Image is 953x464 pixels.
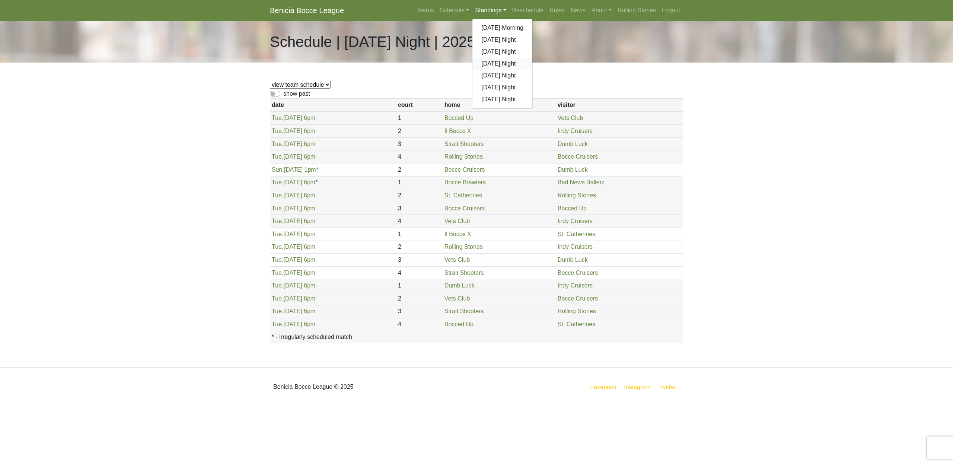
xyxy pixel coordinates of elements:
td: 4 [396,215,443,228]
a: Standings [472,3,509,18]
a: Indy Cruisers [558,128,593,134]
th: date [270,99,396,112]
a: Bocced Up [558,205,587,212]
div: Standings [472,19,533,109]
td: 2 [396,125,443,138]
a: [DATE] Night [472,46,532,58]
span: Tue. [272,153,283,160]
a: [DATE] Night [472,82,532,93]
a: Tue.[DATE] 6pm [272,153,315,160]
a: Bocced Up [444,321,474,327]
a: Rolling Stones [558,192,596,198]
a: Tue.[DATE] 6pm [272,128,315,134]
span: Tue. [272,128,283,134]
a: Facebook [589,382,618,392]
span: Tue. [272,218,283,224]
span: Tue. [272,205,283,212]
a: [DATE] Night [472,70,532,82]
a: Indy Cruisers [558,282,593,289]
td: 1 [396,176,443,189]
a: St. Catherines [444,192,482,198]
a: Dumb Luck [444,282,475,289]
a: Schedule [437,3,472,18]
a: Bocce Cruisers [558,270,598,276]
a: News [568,3,589,18]
span: Tue. [272,321,283,327]
a: Teams [413,3,437,18]
td: 1 [396,228,443,241]
th: home [443,99,556,112]
span: Tue. [272,115,283,121]
a: Bocce Cruisers [558,153,598,160]
a: Rolling Stones [444,244,483,250]
td: 1 [396,112,443,125]
a: Bocced Up [444,115,474,121]
a: Vets Club [444,218,470,224]
td: 4 [396,150,443,163]
th: * - irregularly scheduled match [270,331,683,343]
span: Tue. [272,295,283,302]
a: Rules [546,3,568,18]
a: Tue.[DATE] 6pm [272,257,315,263]
a: Tue.[DATE] 6pm [272,321,315,327]
a: Dumb Luck [558,257,588,263]
a: Vets Club [444,257,470,263]
a: Strait Shooters [444,308,484,314]
a: Rolling Stones [558,308,596,314]
a: Bocce Brawlers [444,179,486,185]
a: Il Bocce X [444,128,471,134]
span: Tue. [272,141,283,147]
span: Tue. [272,308,283,314]
span: Sun. [272,166,284,173]
h1: Schedule | [DATE] Night | 2025 [270,33,475,51]
a: Rolling Stones [444,153,483,160]
th: visitor [556,99,683,112]
td: 3 [396,254,443,267]
a: Tue.[DATE] 6pm [272,282,315,289]
a: About [589,3,615,18]
a: Instagram [622,382,652,392]
a: [DATE] Night [472,34,532,46]
a: Strait Shooters [444,270,484,276]
a: Dumb Luck [558,166,588,173]
div: Benicia Bocce League © 2025 [264,374,476,400]
td: 3 [396,202,443,215]
th: court [396,99,443,112]
a: Tue.[DATE] 6pm [272,218,315,224]
td: 2 [396,292,443,305]
a: Il Bocce X [444,231,471,237]
td: 3 [396,137,443,150]
span: Tue. [272,231,283,237]
a: Vets Club [444,295,470,302]
a: Vets Club [558,115,583,121]
td: 2 [396,189,443,202]
a: Bad News Ballerz [558,179,605,185]
a: Rolling Stones [615,3,659,18]
a: Logout [659,3,683,18]
a: St. Catherines [558,321,595,327]
a: Strait Shooters [444,141,484,147]
span: Tue. [272,270,283,276]
label: show past [283,89,310,98]
span: Tue. [272,282,283,289]
td: 3 [396,305,443,318]
span: Tue. [272,257,283,263]
a: Tue.[DATE] 6pm [272,308,315,314]
a: Twitter [657,382,682,392]
a: Tue.[DATE] 6pm [272,295,315,302]
a: Tue.[DATE] 6pm [272,192,315,198]
span: Tue. [272,244,283,250]
a: Indy Cruisers [558,218,593,224]
span: Tue. [272,192,283,198]
td: 1 [396,279,443,292]
a: Tue.[DATE] 6pm [272,270,315,276]
a: [DATE] Night [472,93,532,105]
a: Tue.[DATE] 6pm [272,179,315,185]
a: Dumb Luck [558,141,588,147]
span: Tue. [272,179,283,185]
a: Bocce Cruisers [558,295,598,302]
a: Tue.[DATE] 6pm [272,141,315,147]
a: Indy Cruisers [558,244,593,250]
a: Tue.[DATE] 6pm [272,244,315,250]
td: 2 [396,241,443,254]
